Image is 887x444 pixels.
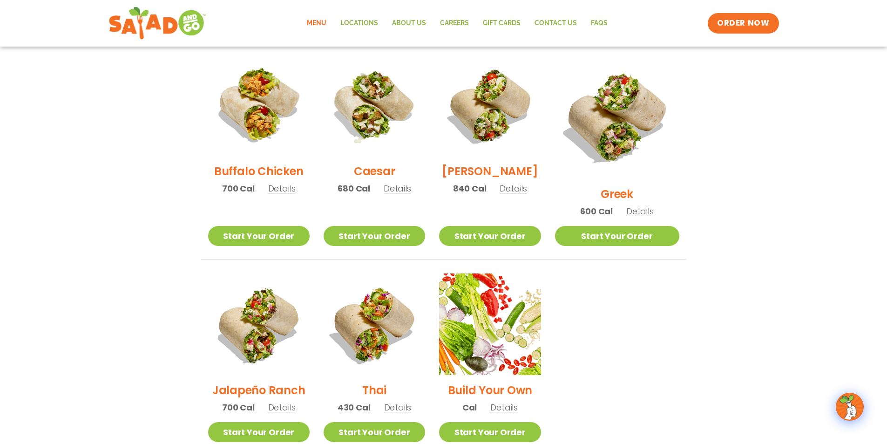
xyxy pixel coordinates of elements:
a: Start Your Order [439,226,541,246]
h2: Greek [601,186,633,202]
img: Product photo for Buffalo Chicken Wrap [208,55,310,156]
a: Contact Us [528,13,584,34]
a: Start Your Order [208,422,310,442]
img: Product photo for Greek Wrap [555,55,679,179]
img: new-SAG-logo-768×292 [108,5,207,42]
a: Careers [433,13,476,34]
span: Cal [462,401,477,414]
a: Locations [333,13,385,34]
img: Product photo for Thai Wrap [324,273,425,375]
span: Details [626,205,654,217]
span: 430 Cal [338,401,371,414]
a: Start Your Order [555,226,679,246]
span: ORDER NOW [717,18,769,29]
span: 840 Cal [453,182,487,195]
img: Product photo for Caesar Wrap [324,55,425,156]
h2: [PERSON_NAME] [442,163,538,179]
h2: Jalapeño Ranch [212,382,305,398]
span: Details [268,402,296,413]
span: Details [500,183,527,194]
h2: Buffalo Chicken [214,163,303,179]
nav: Menu [300,13,615,34]
h2: Build Your Own [448,382,533,398]
a: About Us [385,13,433,34]
span: 700 Cal [222,401,255,414]
span: Details [268,183,296,194]
span: 680 Cal [338,182,370,195]
a: Start Your Order [324,422,425,442]
img: Product photo for Jalapeño Ranch Wrap [208,273,310,375]
a: Start Your Order [324,226,425,246]
a: ORDER NOW [708,13,779,34]
a: FAQs [584,13,615,34]
h2: Caesar [354,163,395,179]
a: Start Your Order [208,226,310,246]
img: Product photo for Cobb Wrap [439,55,541,156]
span: Details [384,402,412,413]
h2: Thai [362,382,386,398]
a: Start Your Order [439,422,541,442]
span: Details [490,402,518,413]
img: wpChatIcon [837,394,863,420]
span: 600 Cal [580,205,613,218]
span: 700 Cal [222,182,255,195]
a: Menu [300,13,333,34]
img: Product photo for Build Your Own [439,273,541,375]
a: GIFT CARDS [476,13,528,34]
span: Details [384,183,411,194]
